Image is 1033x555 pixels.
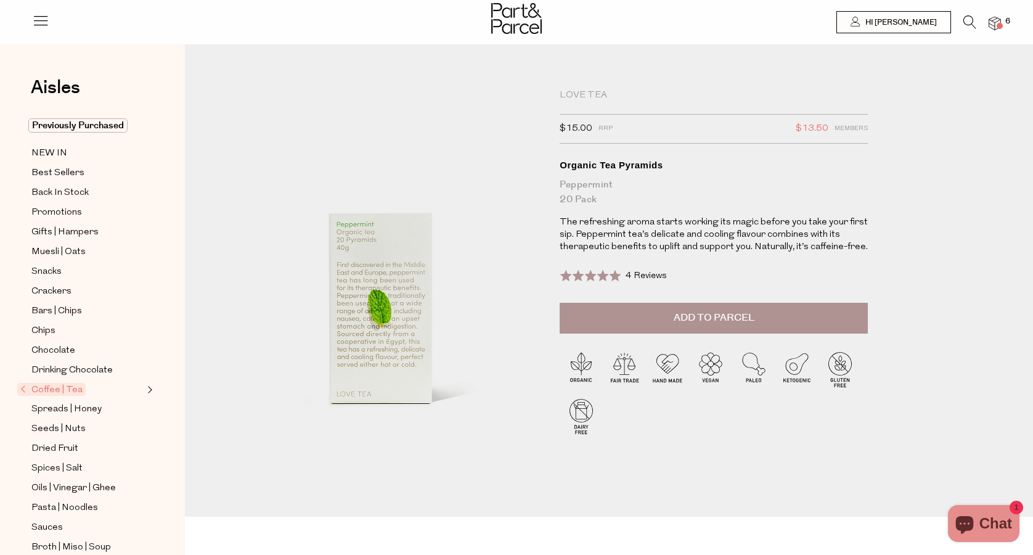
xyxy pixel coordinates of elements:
[31,501,98,516] span: Pasta | Noodles
[28,118,128,133] span: Previously Purchased
[31,165,144,181] a: Best Sellers
[560,348,603,391] img: P_P-ICONS-Live_Bec_V11_Organic.svg
[31,442,78,456] span: Dried Fruit
[689,348,732,391] img: P_P-ICONS-Live_Bec_V11_Vegan.svg
[31,461,144,476] a: Spices | Salt
[646,348,689,391] img: P_P-ICONS-Live_Bec_V11_Handmade.svg
[31,324,55,339] span: Chips
[31,224,144,240] a: Gifts | Hampers
[775,348,819,391] img: P_P-ICONS-Live_Bec_V11_Ketogenic.svg
[31,363,113,378] span: Drinking Chocolate
[819,348,862,391] img: P_P-ICONS-Live_Bec_V11_Gluten_Free.svg
[560,216,868,253] p: The refreshing aroma starts working its magic before you take your first sip. Peppermint tea’s de...
[31,146,67,161] span: NEW IN
[31,421,144,437] a: Seeds | Nuts
[31,166,84,181] span: Best Sellers
[796,121,828,137] span: $13.50
[31,245,86,260] span: Muesli | Oats
[944,505,1023,545] inbox-online-store-chat: Shopify online store chat
[31,118,144,133] a: Previously Purchased
[31,185,144,200] a: Back In Stock
[31,74,80,101] span: Aisles
[862,17,937,28] span: Hi [PERSON_NAME]
[31,480,144,496] a: Oils | Vinegar | Ghee
[31,205,82,220] span: Promotions
[732,348,775,391] img: P_P-ICONS-Live_Bec_V11_Paleo.svg
[560,303,868,334] button: Add to Parcel
[31,284,71,299] span: Crackers
[560,159,868,171] div: Organic Tea Pyramids
[31,284,144,299] a: Crackers
[31,500,144,516] a: Pasta | Noodles
[31,422,86,437] span: Seeds | Nuts
[31,78,80,109] a: Aisles
[31,244,144,260] a: Muesli | Oats
[31,540,144,555] a: Broth | Miso | Soup
[1002,16,1013,27] span: 6
[17,383,86,396] span: Coffee | Tea
[560,121,592,137] span: $15.00
[491,3,542,34] img: Part&Parcel
[560,178,868,207] div: Peppermint 20 pack
[222,94,541,471] img: Organic Tea Pyramids
[836,11,951,33] a: Hi [PERSON_NAME]
[31,343,75,358] span: Chocolate
[31,323,144,339] a: Chips
[31,401,144,417] a: Spreads | Honey
[598,121,613,137] span: RRP
[31,540,111,555] span: Broth | Miso | Soup
[31,402,102,417] span: Spreads | Honey
[31,264,144,279] a: Snacks
[31,441,144,456] a: Dried Fruit
[835,121,868,137] span: Members
[31,520,144,535] a: Sauces
[603,348,646,391] img: P_P-ICONS-Live_Bec_V11_Fair_Trade.svg
[31,186,89,200] span: Back In Stock
[560,89,868,102] div: Love Tea
[31,343,144,358] a: Chocolate
[674,311,754,325] span: Add to Parcel
[31,461,83,476] span: Spices | Salt
[31,303,144,319] a: Bars | Chips
[31,225,99,240] span: Gifts | Hampers
[31,363,144,378] a: Drinking Chocolate
[31,146,144,161] a: NEW IN
[31,205,144,220] a: Promotions
[626,271,667,281] span: 4 Reviews
[144,382,153,397] button: Expand/Collapse Coffee | Tea
[560,395,603,438] img: P_P-ICONS-Live_Bec_V11_Dairy_Free.svg
[31,520,63,535] span: Sauces
[31,481,116,496] span: Oils | Vinegar | Ghee
[31,265,62,279] span: Snacks
[989,17,1001,30] a: 6
[20,382,144,397] a: Coffee | Tea
[31,304,82,319] span: Bars | Chips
